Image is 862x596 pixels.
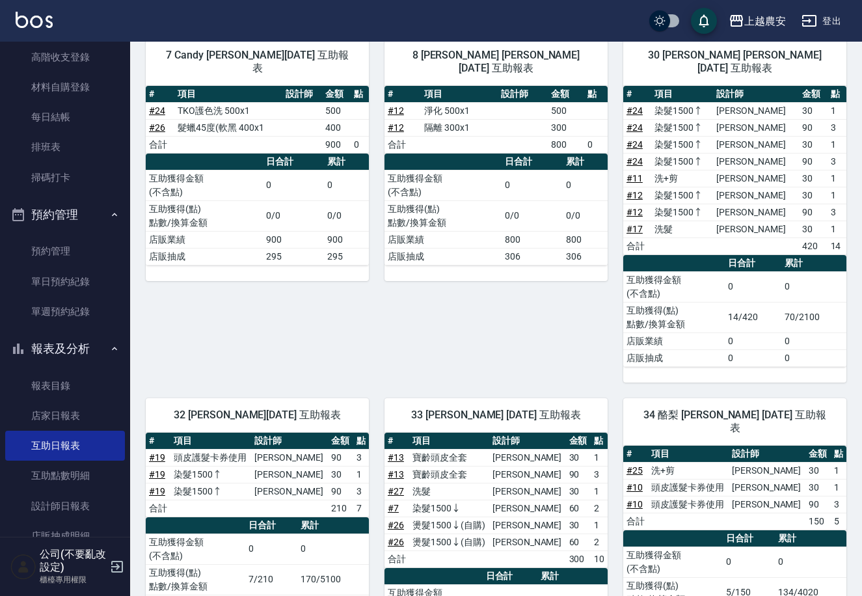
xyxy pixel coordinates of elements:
[725,255,781,272] th: 日合計
[725,302,781,332] td: 14/420
[623,332,725,349] td: 店販業績
[5,42,125,72] a: 高階收支登錄
[623,271,725,302] td: 互助獲得金額 (不含點)
[328,500,353,517] td: 210
[146,433,170,450] th: #
[146,433,369,517] table: a dense table
[5,132,125,162] a: 排班表
[548,102,584,119] td: 500
[651,187,713,204] td: 染髮1500↑
[388,486,404,496] a: #27
[799,170,827,187] td: 30
[388,469,404,480] a: #13
[251,449,328,466] td: [PERSON_NAME]
[713,136,799,153] td: [PERSON_NAME]
[799,119,827,136] td: 90
[328,449,353,466] td: 90
[146,534,245,564] td: 互助獲得金額 (不含點)
[723,8,791,34] button: 上越農安
[502,170,563,200] td: 0
[384,433,409,450] th: #
[5,491,125,521] a: 設計師日報表
[648,496,729,513] td: 頭皮護髮卡券使用
[297,517,369,534] th: 累計
[651,136,713,153] td: 染髮1500↑
[421,102,498,119] td: 淨化 500x1
[563,200,608,231] td: 0/0
[799,153,827,170] td: 90
[498,86,548,103] th: 設計師
[651,86,713,103] th: 項目
[775,547,846,577] td: 0
[388,520,404,530] a: #26
[5,163,125,193] a: 掃碼打卡
[626,105,643,116] a: #24
[384,154,608,265] table: a dense table
[626,224,643,234] a: #17
[146,564,245,595] td: 互助獲得(點) 點數/換算金額
[502,231,563,248] td: 800
[5,297,125,327] a: 單週預約紀錄
[421,86,498,103] th: 項目
[828,204,846,221] td: 3
[384,248,502,265] td: 店販抽成
[146,231,263,248] td: 店販業績
[729,446,805,463] th: 設計師
[548,136,584,153] td: 800
[648,479,729,496] td: 頭皮護髮卡券使用
[725,332,781,349] td: 0
[623,237,651,254] td: 合計
[828,221,846,237] td: 1
[263,170,324,200] td: 0
[502,154,563,170] th: 日合計
[626,122,643,133] a: #24
[566,500,591,517] td: 60
[353,500,369,517] td: 7
[5,102,125,132] a: 每日結帳
[623,547,723,577] td: 互助獲得金額 (不含點)
[799,102,827,119] td: 30
[5,521,125,551] a: 店販抽成明細
[566,466,591,483] td: 90
[713,170,799,187] td: [PERSON_NAME]
[324,231,369,248] td: 900
[828,86,846,103] th: 點
[489,449,566,466] td: [PERSON_NAME]
[502,248,563,265] td: 306
[263,248,324,265] td: 295
[796,9,846,33] button: 登出
[828,237,846,254] td: 14
[384,200,502,231] td: 互助獲得(點) 點數/換算金額
[489,534,566,550] td: [PERSON_NAME]
[146,500,170,517] td: 合計
[828,136,846,153] td: 1
[831,462,846,479] td: 1
[651,170,713,187] td: 洗+剪
[713,102,799,119] td: [PERSON_NAME]
[805,513,830,530] td: 150
[502,200,563,231] td: 0/0
[245,564,297,595] td: 7/210
[388,122,404,133] a: #12
[489,466,566,483] td: [PERSON_NAME]
[174,119,282,136] td: 髮蠟45度(軟黑 400x1
[723,547,775,577] td: 0
[489,433,566,450] th: 設計師
[623,86,651,103] th: #
[409,466,489,483] td: 寶齡頭皮全套
[322,119,351,136] td: 400
[651,204,713,221] td: 染髮1500↑
[353,449,369,466] td: 3
[146,170,263,200] td: 互助獲得金額 (不含點)
[5,267,125,297] a: 單日預約紀錄
[251,466,328,483] td: [PERSON_NAME]
[651,153,713,170] td: 染髮1500↑
[170,433,251,450] th: 項目
[483,568,537,585] th: 日合計
[16,12,53,28] img: Logo
[566,449,591,466] td: 30
[729,479,805,496] td: [PERSON_NAME]
[322,136,351,153] td: 900
[353,433,369,450] th: 點
[566,550,591,567] td: 300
